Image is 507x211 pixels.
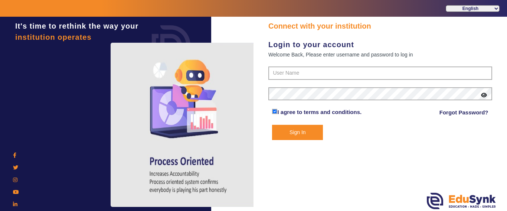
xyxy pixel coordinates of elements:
img: login4.png [111,43,266,207]
a: I agree to terms and conditions. [277,109,362,115]
button: Sign In [272,125,323,140]
div: Welcome Back, Please enter username and password to log in [268,50,492,59]
div: Connect with your institution [268,20,492,32]
div: Login to your account [268,39,492,50]
img: edusynk.png [427,193,496,209]
span: It's time to rethink the way your [15,22,138,30]
img: login.png [143,17,199,72]
span: institution operates [15,33,92,41]
input: User Name [268,66,492,80]
a: Forgot Password? [439,108,488,117]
